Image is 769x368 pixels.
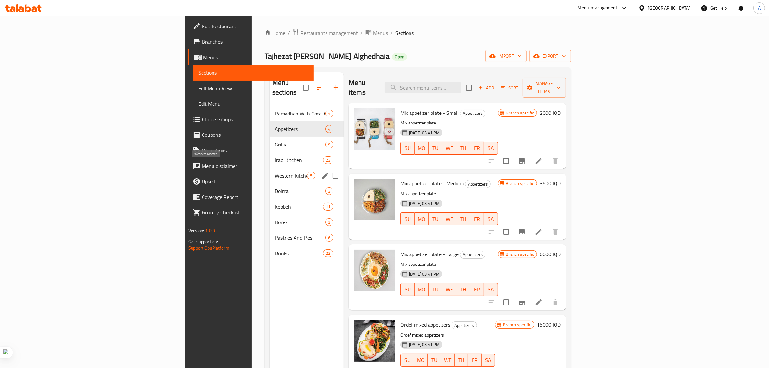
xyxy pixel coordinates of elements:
[202,209,308,216] span: Grocery Checklist
[275,156,323,164] span: Iraqi Kitchen
[326,235,333,241] span: 6
[326,219,333,225] span: 3
[406,200,442,207] span: [DATE] 03:41 PM
[452,321,477,329] div: Appetizers
[476,83,496,93] span: Add item
[270,137,344,152] div: Grills9
[270,230,344,245] div: Pastries And Pies6
[270,183,344,199] div: Dolma3
[270,152,344,168] div: Iraqi Kitchen23
[270,103,344,264] nav: Menu sections
[275,172,307,179] span: Western Kitchen
[275,234,325,242] span: Pastries And Pies
[392,54,407,60] span: Open
[484,142,498,155] button: SA
[414,354,428,367] button: MO
[403,355,412,365] span: SU
[275,203,323,211] span: Kebbeh
[202,178,308,185] span: Upsell
[354,250,395,291] img: Mix appetizer plate - Large
[459,285,468,294] span: TH
[299,81,313,94] span: Select all sections
[320,171,330,180] button: edit
[400,179,464,188] span: Mix appetizer plate - Medium
[504,180,537,187] span: Branch specific
[188,143,314,158] a: Promotions
[323,156,333,164] div: items
[487,285,495,294] span: SA
[270,245,344,261] div: Drinks22
[326,142,333,148] span: 9
[354,320,395,362] img: Ordef mixed appetizers
[445,144,454,153] span: WE
[400,260,498,268] p: Mix appetizer plate
[442,142,456,155] button: WE
[535,298,543,306] a: Edit menu item
[188,127,314,143] a: Coupons
[270,199,344,214] div: Kebbeh11
[417,144,426,153] span: MO
[499,83,520,93] button: Sort
[202,131,308,139] span: Coupons
[535,228,543,236] a: Edit menu item
[484,283,498,296] button: SA
[326,126,333,132] span: 4
[400,331,495,339] p: Ordef mixed appetizers
[406,271,442,277] span: [DATE] 03:41 PM
[470,142,484,155] button: FR
[400,119,498,127] p: Mix appetizer plate
[293,29,358,37] a: Restaurants management
[444,355,452,365] span: WE
[537,320,561,329] h6: 15000 IQD
[442,212,456,225] button: WE
[758,5,761,12] span: A
[456,142,470,155] button: TH
[365,29,388,37] a: Menus
[193,96,314,112] a: Edit Menu
[441,354,455,367] button: WE
[514,153,530,169] button: Branch-specific-item
[456,283,470,296] button: TH
[395,29,414,37] span: Sections
[501,84,518,92] span: Sort
[548,224,563,240] button: delete
[465,180,490,188] span: Appetizers
[403,214,412,224] span: SU
[188,205,314,220] a: Grocery Checklist
[360,29,363,37] li: /
[548,153,563,169] button: delete
[470,212,484,225] button: FR
[431,285,440,294] span: TU
[198,69,308,77] span: Sections
[430,355,439,365] span: TU
[193,65,314,81] a: Sections
[325,234,333,242] div: items
[325,218,333,226] div: items
[275,141,325,148] div: Grills
[326,111,333,117] span: 4
[275,249,323,257] span: Drinks
[203,53,308,61] span: Menus
[496,83,523,93] span: Sort items
[400,354,414,367] button: SU
[400,190,498,198] p: Mix appetizer plate
[468,354,482,367] button: FR
[429,283,442,296] button: TU
[202,146,308,154] span: Promotions
[275,125,325,133] span: Appetizers
[265,29,571,37] nav: breadcrumb
[431,214,440,224] span: TU
[403,144,412,153] span: SU
[202,22,308,30] span: Edit Restaurant
[471,355,479,365] span: FR
[323,204,333,210] span: 11
[429,212,442,225] button: TU
[373,29,388,37] span: Menus
[514,295,530,310] button: Branch-specific-item
[313,80,328,95] span: Sort sections
[535,52,566,60] span: export
[470,283,484,296] button: FR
